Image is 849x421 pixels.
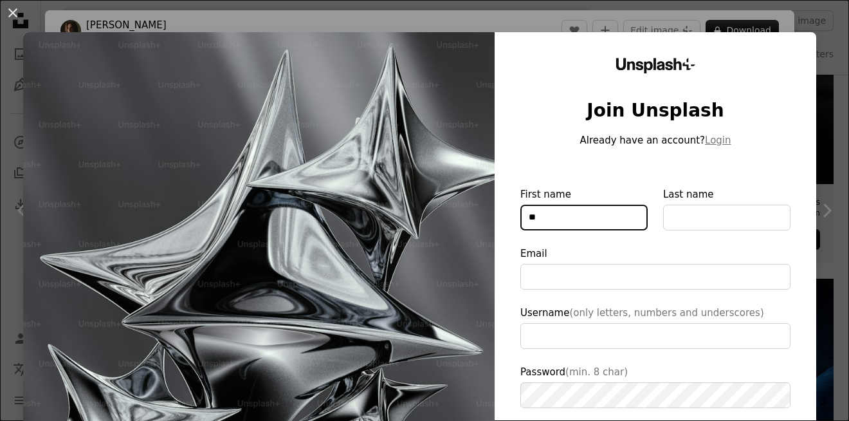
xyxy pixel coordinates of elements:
label: Last name [663,187,790,230]
input: Username(only letters, numbers and underscores) [520,323,790,349]
label: Email [520,246,790,290]
label: Password [520,364,790,408]
button: Login [705,133,731,148]
h1: Join Unsplash [520,99,790,122]
input: Email [520,264,790,290]
span: (only letters, numbers and underscores) [569,307,763,319]
span: (min. 8 char) [565,366,628,378]
p: Already have an account? [520,133,790,148]
label: First name [520,187,648,230]
input: Last name [663,205,790,230]
label: Username [520,305,790,349]
input: Password(min. 8 char) [520,382,790,408]
input: First name [520,205,648,230]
